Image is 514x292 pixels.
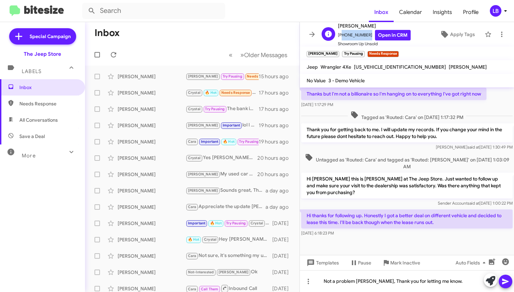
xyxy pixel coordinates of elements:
span: Crystal [188,107,201,111]
a: Inbox [369,2,394,22]
a: Profile [458,2,484,22]
span: Showroom Up Unsold [338,40,411,47]
button: Pause [344,257,377,269]
span: [PHONE_NUMBER] [338,30,411,40]
span: Try Pausing [226,221,246,225]
span: All Conversations [19,117,58,123]
span: Important [188,221,206,225]
small: [PERSON_NAME] [307,51,339,57]
span: Older Messages [244,51,287,59]
span: Crystal [204,237,217,242]
div: Hi, how are you? I haven't actually bought anything yet. I'd like to know about any promotions if... [186,89,259,97]
div: The Jeep Store [24,51,61,57]
span: [PERSON_NAME] [188,123,218,127]
span: 3 - Demo Vehicle [328,78,365,84]
p: Thanks but I'm not a billionaire so I'm hanging on to everything I've got right now [301,88,486,100]
div: [PERSON_NAME] [118,138,186,145]
span: [PERSON_NAME] [188,172,218,176]
div: [PERSON_NAME] [118,155,186,161]
span: Cara [188,254,196,258]
div: [DATE] [272,285,294,292]
span: Mark Inactive [390,257,420,269]
span: [PERSON_NAME] [338,22,411,30]
span: [US_VEHICLE_IDENTIFICATION_NUMBER] [354,64,446,70]
span: Needs Response [247,74,276,79]
div: Sounds good [186,138,259,145]
span: Jeep [307,64,318,70]
span: Cara [188,287,196,291]
span: « [229,51,233,59]
span: 🔥 Hot [188,237,200,242]
span: Auto Fields [456,257,488,269]
h1: Inbox [95,28,120,38]
span: Untagged as 'Routed: Cara' and tagged as 'Routed: [PERSON_NAME]' on [DATE] 1:03:09 AM [301,153,513,170]
div: 19 hours ago [259,122,294,129]
div: Not a problem [PERSON_NAME], Thank you for letting me know. [300,270,514,292]
div: 15 hours ago [259,73,294,80]
span: Inbox [19,84,77,91]
span: » [240,51,244,59]
span: Call Them [201,287,219,291]
span: [PERSON_NAME] [219,270,249,274]
div: Hi thanks for following up. Honestly I got a better deal on different vehicle and decided to leas... [186,72,259,80]
div: lol I don't disagree with that statement on most things I purchase online. I still am not 100% su... [186,121,259,129]
span: Important [223,123,240,127]
div: [PERSON_NAME] [118,106,186,113]
button: Apply Tags [433,28,481,40]
span: Not-Interested [188,270,214,274]
span: No Value [307,78,326,84]
span: 🔥 Hot [205,90,217,95]
span: 🔥 Hot [210,221,222,225]
span: [PERSON_NAME] [188,188,218,193]
span: Templates [305,257,339,269]
span: Cara [188,205,196,209]
div: Sounds great, Thank you [186,187,265,194]
span: [PERSON_NAME] [188,74,218,79]
a: Special Campaign [9,28,76,45]
div: [DATE] [272,269,294,276]
span: Try Pausing [223,74,242,79]
button: Templates [300,257,344,269]
span: Needs Response [19,100,77,107]
span: Important [201,139,219,144]
span: said at [467,144,479,150]
div: [DATE] [272,236,294,243]
div: [PERSON_NAME] [118,220,186,227]
button: Mark Inactive [377,257,426,269]
button: Auto Fields [450,257,494,269]
p: Thank you for getting back to me. I will update my records. If you change your mind in the future... [301,123,513,142]
span: More [22,153,36,159]
a: Open in CRM [375,30,411,40]
a: Insights [427,2,458,22]
div: 17 hours ago [259,106,294,113]
span: said at [467,201,479,206]
span: Crystal [188,90,201,95]
div: a day ago [265,187,294,194]
span: Special Campaign [30,33,71,40]
span: Labels [22,68,41,74]
span: Apply Tags [450,28,475,40]
span: Needs Response [221,90,250,95]
div: [PERSON_NAME] [118,187,186,194]
div: 20 hours ago [257,171,294,178]
div: 17 hours ago [259,89,294,96]
div: Appreciate the update [PERSON_NAME] thank you. Unfortunately I no longer have the Jeep 4xe model ... [186,203,265,211]
div: [PERSON_NAME] [118,122,186,129]
span: [DATE] 6:18:23 PM [301,230,334,236]
div: a day ago [265,204,294,210]
div: [DATE] [272,220,294,227]
span: Calendar [394,2,427,22]
div: [PERSON_NAME] [118,204,186,210]
div: [PERSON_NAME] [118,89,186,96]
div: 19 hours ago [259,138,294,145]
div: [PERSON_NAME] [118,236,186,243]
nav: Page navigation example [225,48,291,62]
button: Previous [225,48,237,62]
div: 20 hours ago [257,155,294,161]
span: Crystal [188,156,201,160]
div: Yes [PERSON_NAME] I appreciate your help [186,154,257,162]
p: Hi thanks for following up. Honestly I got a better deal on different vehicle and decided to leas... [301,209,513,228]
